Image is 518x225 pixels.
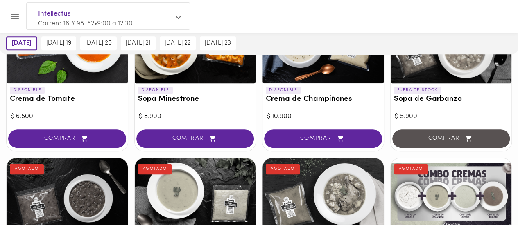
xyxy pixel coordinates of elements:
div: $ 8.900 [139,112,252,121]
span: Intellectus [38,9,170,19]
p: DISPONIBLE [266,87,301,94]
button: [DATE] 21 [121,36,156,50]
h3: Sopa de Garbanzo [394,95,509,104]
span: [DATE] 20 [85,40,112,47]
div: AGOTADO [266,164,300,174]
iframe: Messagebird Livechat Widget [470,178,510,217]
button: [DATE] [6,36,37,50]
div: AGOTADO [394,164,428,174]
span: COMPRAR [274,135,372,142]
p: DISPONIBLE [10,87,45,94]
div: AGOTADO [138,164,172,174]
button: COMPRAR [264,129,382,148]
div: AGOTADO [10,164,44,174]
h3: Crema de Champiñones [266,95,380,104]
div: $ 5.900 [395,112,508,121]
div: $ 10.900 [267,112,380,121]
span: COMPRAR [18,135,116,142]
span: [DATE] 22 [165,40,191,47]
div: $ 6.500 [11,112,124,121]
span: [DATE] 23 [205,40,231,47]
span: [DATE] 19 [46,40,71,47]
button: [DATE] 19 [41,36,76,50]
p: DISPONIBLE [138,87,173,94]
span: Carrera 16 # 98-62 • 9:00 a 12:30 [38,20,133,27]
span: COMPRAR [147,135,244,142]
button: [DATE] 23 [200,36,236,50]
button: [DATE] 20 [80,36,117,50]
p: FUERA DE STOCK [394,87,441,94]
span: [DATE] 21 [126,40,151,47]
button: COMPRAR [136,129,254,148]
span: [DATE] [12,40,32,47]
h3: Crema de Tomate [10,95,124,104]
button: Menu [5,7,25,27]
h3: Sopa Minestrone [138,95,253,104]
button: COMPRAR [8,129,126,148]
button: [DATE] 22 [160,36,196,50]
